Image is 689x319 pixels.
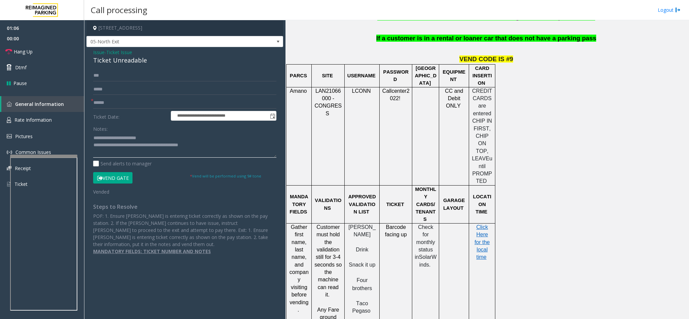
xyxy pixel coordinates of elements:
[356,277,368,283] span: Four
[314,88,342,116] span: LAN21066000 - CONGRESS
[87,36,244,47] span: 05-North Exit
[93,189,109,195] span: Vended
[93,204,276,210] h4: Steps to Resolve
[93,212,276,248] p: POF: 1. Ensure [PERSON_NAME] is entering ticket correctly as shown on the pay station. 2. If the ...
[352,301,370,314] span: Taco Pegaso
[93,160,152,167] label: Send alerts to manager
[352,88,371,94] span: LCONN
[474,225,490,260] a: Click Here for the local time
[15,101,64,107] span: General Information
[13,80,27,87] span: Pause
[86,20,283,36] h4: [STREET_ADDRESS]
[443,198,465,210] span: GARAGE LAYOUT
[7,181,11,187] img: 'icon'
[15,133,33,139] span: Pictures
[473,194,492,214] span: LOCATION TIME
[415,187,436,222] span: MONTHLY CARDS/TENANTS
[15,64,27,71] span: Dtmf
[348,194,376,214] span: APPROVED VALIDATION LIST
[93,248,211,254] u: MANDATORY FIELDS: TICKET NUMBER AND NOTES
[472,66,492,86] span: CARD INSERTION
[376,35,596,42] span: If a customer is in a rental or loaner car that does not have a parking pass
[443,69,466,82] span: EQUIPMENT
[7,166,11,170] img: 'icon'
[105,49,132,55] span: -
[419,254,436,267] span: SolarWinds
[87,2,151,18] h3: Call processing
[7,150,12,155] img: 'icon'
[322,73,333,78] span: SITE
[7,102,12,107] img: 'icon'
[429,262,430,268] span: .
[91,111,169,121] label: Ticket Date:
[352,285,372,291] span: brothers
[474,224,490,260] span: Click Here for the local time
[347,73,376,78] span: USERNAME
[93,172,132,184] button: Vend Gate
[1,96,84,112] a: General Information
[93,56,276,65] div: Ticket Unreadable
[7,117,11,123] img: 'icon'
[269,111,276,121] span: Toggle popup
[459,55,513,63] span: VEND CODE IS #9
[14,48,33,55] span: Hang Up
[15,149,51,155] span: Common Issues
[658,6,681,13] a: Logout
[383,69,409,82] span: PASSWORD
[290,194,308,214] span: MANDATORY FIELDS
[349,262,375,268] span: Snack it up
[317,307,327,313] span: Any
[386,202,404,207] span: TICKET
[315,198,341,210] span: VALIDATIONS
[290,73,307,78] span: PARCS
[14,117,52,123] span: Rate Information
[93,49,105,56] span: Issue
[190,173,261,178] small: Vend will be performed using 9# tone
[356,247,368,252] span: Drink
[415,66,436,86] span: [GEOGRAPHIC_DATA]
[106,49,132,56] span: Ticket Issue
[290,88,307,94] span: Amano
[93,123,108,132] label: Notes:
[445,88,463,109] span: CC and Debit ONLY
[675,6,681,13] img: logout
[93,234,268,247] span: take their information, put it in the notes and vend them out.
[415,224,435,260] span: Check for monthly status in
[7,134,12,138] img: 'icon'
